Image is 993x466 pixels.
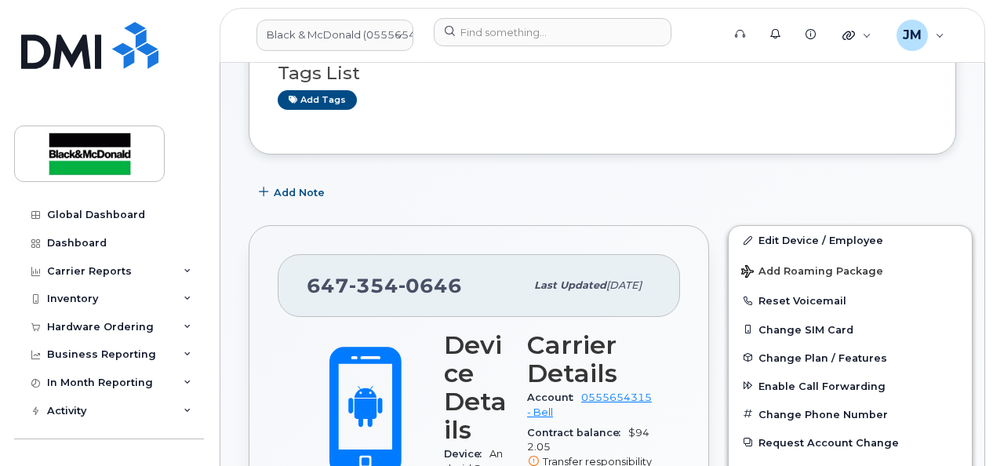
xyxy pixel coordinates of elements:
span: 647 [307,274,462,297]
div: Jennifer Murphy [886,20,955,51]
div: Quicklinks [831,20,882,51]
button: Request Account Change [729,428,972,457]
span: Account [527,391,581,403]
a: 0555654315 - Bell [527,391,652,417]
a: Edit Device / Employee [729,226,972,254]
button: Change SIM Card [729,315,972,344]
button: Change Phone Number [729,400,972,428]
span: 354 [349,274,398,297]
button: Enable Call Forwarding [729,372,972,400]
button: Add Roaming Package [729,254,972,286]
button: Reset Voicemail [729,286,972,315]
span: Enable Call Forwarding [758,380,886,391]
span: Last updated [534,279,606,291]
h3: Device Details [444,331,508,444]
span: JM [903,26,922,45]
span: 0646 [398,274,462,297]
input: Find something... [434,18,671,46]
span: Device [444,448,489,460]
a: Black & McDonald (0555654315) [256,20,413,51]
h3: Tags List [278,64,927,83]
span: Change Plan / Features [758,351,887,363]
span: Add Roaming Package [741,265,883,280]
span: Add Note [274,185,325,200]
span: Contract balance [527,427,628,439]
a: Add tags [278,90,357,110]
button: Change Plan / Features [729,344,972,372]
h3: Carrier Details [527,331,652,388]
button: Add Note [249,178,338,206]
span: [DATE] [606,279,642,291]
